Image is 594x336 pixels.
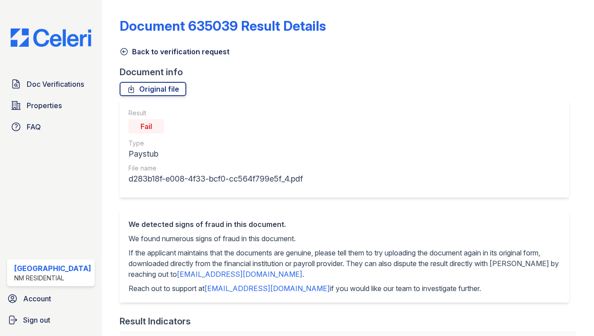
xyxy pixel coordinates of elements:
[128,109,303,117] div: Result
[128,148,303,160] div: Paystub
[120,82,186,96] a: Original file
[128,233,560,244] p: We found numerous signs of fraud in this document.
[14,274,91,283] div: NM Residential
[23,315,50,325] span: Sign out
[128,139,303,148] div: Type
[4,28,98,47] img: CE_Logo_Blue-a8612792a0a2168367f1c8372b55b34899dd931a85d93a1a3d3e32e68fde9ad4.png
[302,270,304,279] span: .
[128,173,303,185] div: d283b18f-e008-4f33-bcf0-cc564f799e5f_4.pdf
[128,247,560,279] p: If the applicant maintains that the documents are genuine, please tell them to try uploading the ...
[23,293,51,304] span: Account
[120,18,326,34] a: Document 635039 Result Details
[7,97,95,114] a: Properties
[4,311,98,329] a: Sign out
[120,46,229,57] a: Back to verification request
[128,164,303,173] div: File name
[557,300,585,327] iframe: chat widget
[128,219,560,230] div: We detected signs of fraud in this document.
[7,118,95,136] a: FAQ
[120,66,576,78] div: Document info
[27,79,84,89] span: Doc Verifications
[128,283,560,294] p: Reach out to support at if you would like our team to investigate further.
[205,284,330,293] a: [EMAIL_ADDRESS][DOMAIN_NAME]
[4,290,98,308] a: Account
[128,119,164,134] div: Fail
[27,100,62,111] span: Properties
[120,315,191,328] div: Result Indicators
[27,121,41,132] span: FAQ
[177,270,302,279] a: [EMAIL_ADDRESS][DOMAIN_NAME]
[14,263,91,274] div: [GEOGRAPHIC_DATA]
[7,75,95,93] a: Doc Verifications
